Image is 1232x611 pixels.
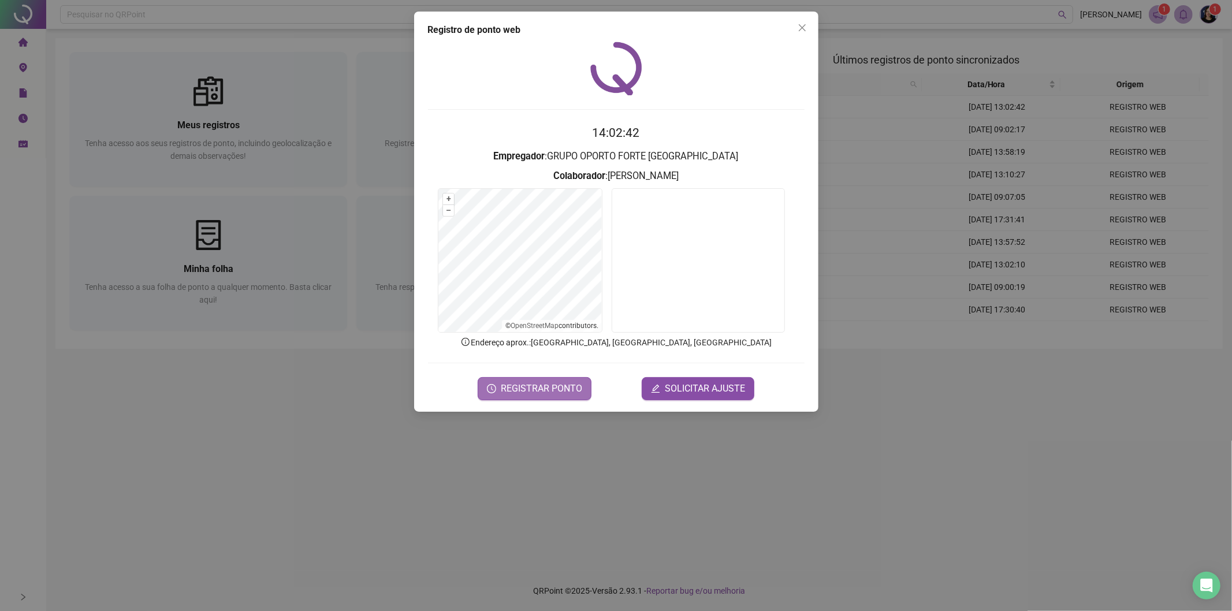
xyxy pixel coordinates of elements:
span: edit [651,384,660,393]
li: © contributors. [505,322,598,330]
span: info-circle [460,337,471,347]
button: + [443,193,454,204]
span: clock-circle [487,384,496,393]
button: – [443,205,454,216]
button: editSOLICITAR AJUSTE [642,377,754,400]
span: REGISTRAR PONTO [501,382,582,396]
span: SOLICITAR AJUSTE [665,382,745,396]
h3: : GRUPO OPORTO FORTE [GEOGRAPHIC_DATA] [428,149,805,164]
p: Endereço aprox. : [GEOGRAPHIC_DATA], [GEOGRAPHIC_DATA], [GEOGRAPHIC_DATA] [428,336,805,349]
button: REGISTRAR PONTO [478,377,591,400]
button: Close [793,18,812,37]
time: 14:02:42 [593,126,640,140]
span: close [798,23,807,32]
div: Registro de ponto web [428,23,805,37]
div: Open Intercom Messenger [1193,572,1220,599]
h3: : [PERSON_NAME] [428,169,805,184]
strong: Empregador [494,151,545,162]
a: OpenStreetMap [511,322,559,330]
strong: Colaborador [553,170,605,181]
img: QRPoint [590,42,642,95]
